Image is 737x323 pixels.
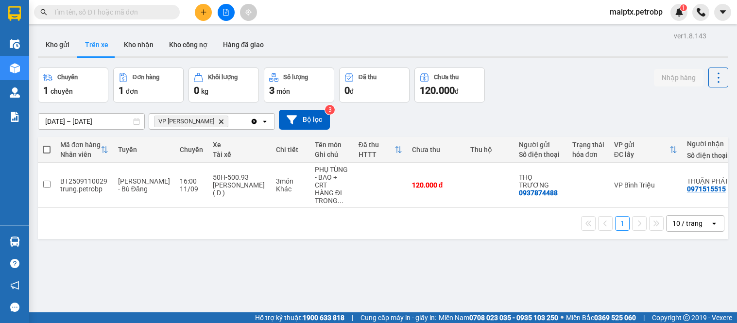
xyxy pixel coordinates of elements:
span: ⚪️ [561,316,564,320]
div: Số lượng [283,74,308,81]
button: Số lượng3món [264,68,334,102]
button: Kho gửi [38,33,77,56]
button: Hàng đã giao [215,33,272,56]
th: Toggle SortBy [55,137,113,163]
div: Khối lượng [208,74,238,81]
span: maiptx.petrobp [602,6,670,18]
strong: 1900 633 818 [303,314,344,322]
div: ĐC lấy [614,151,669,158]
span: file-add [223,9,229,16]
div: Người gửi [519,141,563,149]
button: Chưa thu120.000đ [414,68,485,102]
img: warehouse-icon [10,39,20,49]
span: VP Minh Hưng [158,118,214,125]
span: | [643,312,645,323]
button: plus [195,4,212,21]
span: | [352,312,353,323]
span: question-circle [10,259,19,268]
img: phone-icon [697,8,705,17]
strong: 0369 525 060 [594,314,636,322]
span: message [10,303,19,312]
img: warehouse-icon [10,237,20,247]
div: THỌ TRƯƠNG [519,173,563,189]
span: plus [200,9,207,16]
div: Khác [276,185,305,193]
button: Bộ lọc [279,110,330,130]
div: Tuyến [118,146,170,153]
div: Ghi chú [315,151,349,158]
span: 3 [269,85,274,96]
div: Nhân viên [60,151,101,158]
div: 11/09 [180,185,203,193]
img: warehouse-icon [10,63,20,73]
span: 120.000 [420,85,455,96]
button: Khối lượng0kg [189,68,259,102]
button: Chuyến1chuyến [38,68,108,102]
div: Số điện thoại [519,151,563,158]
button: Kho nhận [116,33,161,56]
div: 50H-500.93 [213,173,266,181]
div: Tài xế [213,151,266,158]
span: kg [201,87,208,95]
img: icon-new-feature [675,8,684,17]
div: 16:00 [180,177,203,185]
div: Chi tiết [276,146,305,153]
svg: Delete [218,119,224,124]
th: Toggle SortBy [354,137,407,163]
button: file-add [218,4,235,21]
span: đơn [126,87,138,95]
button: Kho công nợ [161,33,215,56]
span: Miền Nam [439,312,558,323]
span: [PERSON_NAME] - Bù Đăng [118,177,170,193]
strong: 0708 023 035 - 0935 103 250 [469,314,558,322]
span: search [40,9,47,16]
div: [PERSON_NAME] ( D ) [213,181,266,197]
button: Đơn hàng1đơn [113,68,184,102]
div: hóa đơn [572,151,604,158]
span: đ [455,87,459,95]
button: Đã thu0đ [339,68,410,102]
div: Người nhận [687,140,731,148]
div: Đã thu [359,74,377,81]
div: PHỤ TÙNG - BAO + CRT [315,166,349,189]
div: Số điện thoại [687,152,731,159]
div: ver 1.8.143 [674,31,706,41]
sup: 3 [325,105,335,115]
span: Hỗ trợ kỹ thuật: [255,312,344,323]
div: Đã thu [359,141,394,149]
div: Chuyến [57,74,78,81]
button: aim [240,4,257,21]
svg: Clear all [250,118,258,125]
span: 1 [119,85,124,96]
div: Chưa thu [412,146,461,153]
div: 10 / trang [672,219,703,228]
div: Chưa thu [434,74,459,81]
div: Chuyến [180,146,203,153]
span: copyright [683,314,690,321]
svg: open [710,220,718,227]
th: Toggle SortBy [609,137,682,163]
div: 0971515515 [687,185,726,193]
button: Trên xe [77,33,116,56]
div: Mã đơn hàng [60,141,101,149]
div: Tên món [315,141,349,149]
img: solution-icon [10,112,20,122]
img: logo-vxr [8,6,21,21]
button: caret-down [714,4,731,21]
div: VP gửi [614,141,669,149]
div: VP Bình Triệu [614,181,677,189]
div: 3 món [276,177,305,185]
div: BT2509110029 [60,177,108,185]
span: chuyến [51,87,73,95]
button: Nhập hàng [654,69,703,86]
span: Miền Bắc [566,312,636,323]
input: Selected VP Minh Hưng. [230,117,231,126]
div: HTTT [359,151,394,158]
div: Đơn hàng [133,74,159,81]
span: đ [350,87,354,95]
span: VP Minh Hưng, close by backspace [154,116,228,127]
span: notification [10,281,19,290]
span: 0 [344,85,350,96]
span: Cung cấp máy in - giấy in: [360,312,436,323]
input: Tìm tên, số ĐT hoặc mã đơn [53,7,168,17]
